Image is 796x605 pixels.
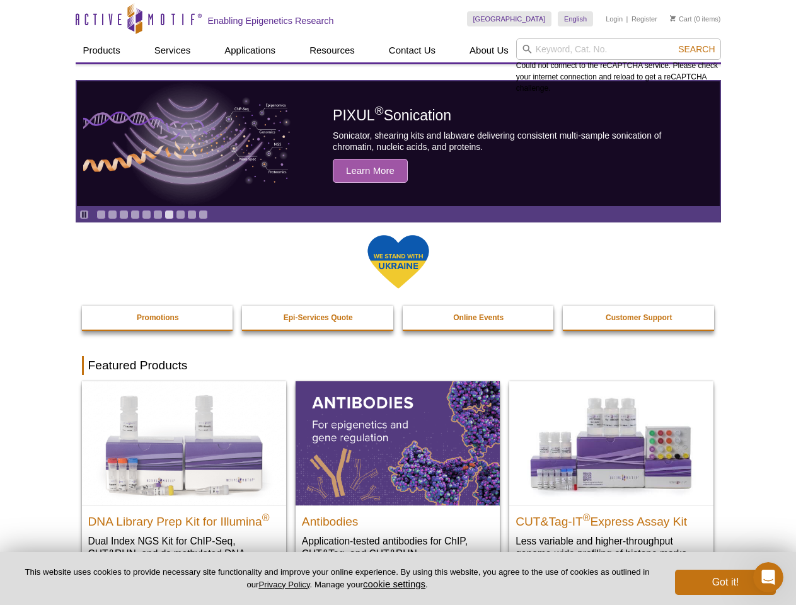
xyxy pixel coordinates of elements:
a: Go to slide 9 [187,210,197,219]
a: English [558,11,593,26]
button: cookie settings [363,579,425,589]
span: PIXUL Sonication [333,107,451,124]
a: Customer Support [563,306,715,330]
sup: ® [262,512,270,522]
strong: Epi-Services Quote [284,313,353,322]
p: This website uses cookies to provide necessary site functionality and improve your online experie... [20,567,654,591]
a: Cart [670,14,692,23]
span: Learn More [333,159,408,183]
iframe: Intercom live chat [753,562,783,592]
p: Dual Index NGS Kit for ChIP-Seq, CUT&RUN, and ds methylated DNA assays. [88,534,280,573]
h2: Antibodies [302,509,493,528]
sup: ® [583,512,591,522]
input: Keyword, Cat. No. [516,38,721,60]
li: | [626,11,628,26]
a: Go to slide 1 [96,210,106,219]
span: Search [678,44,715,54]
a: Privacy Policy [258,580,309,589]
img: CUT&Tag-IT® Express Assay Kit [509,381,713,505]
p: Less variable and higher-throughput genome-wide profiling of histone marks​. [516,534,707,560]
p: Sonicator, shearing kits and labware delivering consistent multi-sample sonication of chromatin, ... [333,130,691,153]
a: Go to slide 6 [153,210,163,219]
a: Register [632,14,657,23]
li: (0 items) [670,11,721,26]
button: Search [674,43,718,55]
h2: Enabling Epigenetics Research [208,15,334,26]
h2: Featured Products [82,356,715,375]
img: All Antibodies [296,381,500,505]
a: Login [606,14,623,23]
strong: Promotions [137,313,179,322]
button: Got it! [675,570,776,595]
a: PIXUL sonication PIXUL®Sonication Sonicator, shearing kits and labware delivering consistent mult... [77,81,720,206]
a: Applications [217,38,283,62]
a: DNA Library Prep Kit for Illumina DNA Library Prep Kit for Illumina® Dual Index NGS Kit for ChIP-... [82,381,286,585]
strong: Online Events [453,313,504,322]
p: Application-tested antibodies for ChIP, CUT&Tag, and CUT&RUN. [302,534,493,560]
a: Contact Us [381,38,443,62]
a: About Us [462,38,516,62]
a: [GEOGRAPHIC_DATA] [467,11,552,26]
a: Resources [302,38,362,62]
img: Your Cart [670,15,676,21]
sup: ® [375,105,384,118]
a: Go to slide 4 [130,210,140,219]
a: Go to slide 8 [176,210,185,219]
a: Go to slide 10 [199,210,208,219]
a: Epi-Services Quote [242,306,395,330]
a: Services [147,38,199,62]
strong: Customer Support [606,313,672,322]
article: PIXUL Sonication [77,81,720,206]
img: We Stand With Ukraine [367,234,430,290]
img: DNA Library Prep Kit for Illumina [82,381,286,505]
a: Go to slide 5 [142,210,151,219]
h2: CUT&Tag-IT Express Assay Kit [516,509,707,528]
div: Could not connect to the reCAPTCHA service. Please check your internet connection and reload to g... [516,38,721,94]
a: Go to slide 7 [164,210,174,219]
a: CUT&Tag-IT® Express Assay Kit CUT&Tag-IT®Express Assay Kit Less variable and higher-throughput ge... [509,381,713,572]
a: Toggle autoplay [79,210,89,219]
img: PIXUL sonication [83,81,291,207]
a: Online Events [403,306,555,330]
a: Go to slide 2 [108,210,117,219]
h2: DNA Library Prep Kit for Illumina [88,509,280,528]
a: Go to slide 3 [119,210,129,219]
a: All Antibodies Antibodies Application-tested antibodies for ChIP, CUT&Tag, and CUT&RUN. [296,381,500,572]
a: Products [76,38,128,62]
a: Promotions [82,306,234,330]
